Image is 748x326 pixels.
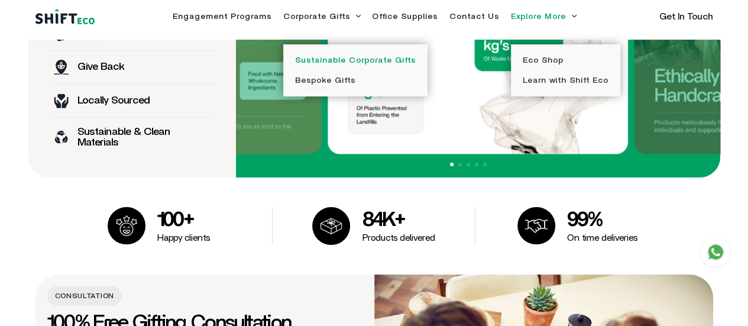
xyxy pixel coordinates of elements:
[523,56,564,64] a: Eco Shop
[523,76,608,85] a: Learn with Shift Eco
[157,209,210,230] h3: 100+
[115,214,138,237] img: Frame.svg
[524,214,548,237] img: frame-2.svg
[77,127,190,148] p: Sustainable & Clean Materials
[511,12,566,21] a: Explore More
[295,76,355,85] a: Bespoke Gifts
[77,62,124,72] p: Give Back
[47,286,122,305] span: CONSULTATION
[372,12,438,21] a: Office Supplies
[567,233,637,243] p: On time deliveries
[157,233,210,243] p: Happy clients
[77,95,150,106] p: Locally Sourced
[173,12,271,21] a: Engagement Programs
[567,209,637,230] h3: 99%
[362,233,435,243] p: Products delivered
[319,214,343,238] img: Frame-1.svg
[295,56,416,64] a: Sustainable Corporate Gifts
[449,12,499,21] a: Contact Us
[362,209,435,230] h3: 84K+
[659,12,713,21] a: Get In Touch
[283,12,350,21] a: Corporate Gifts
